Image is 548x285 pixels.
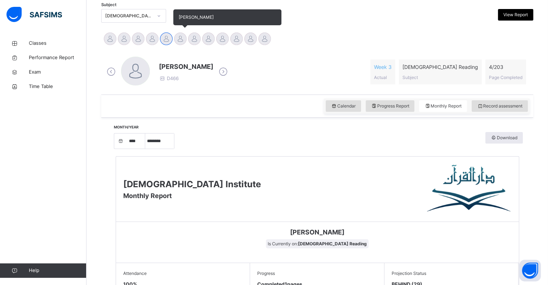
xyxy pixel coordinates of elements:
span: [PERSON_NAME] [159,62,213,71]
span: D466 [159,75,179,81]
span: Classes [29,40,86,47]
span: 4 / 203 [489,63,522,71]
span: Exam [29,69,86,76]
span: Record assessment [477,103,522,109]
span: Monthly Report [123,192,172,199]
span: View Report [503,12,528,18]
span: Actual [374,75,387,80]
span: Subject [101,2,116,8]
span: Help [29,267,86,274]
span: Download [491,135,517,141]
button: Open asap [519,260,541,281]
span: [PERSON_NAME] [121,227,513,237]
span: Performance Report [29,54,86,61]
span: Week 3 [374,63,392,71]
span: Month/Year [114,125,139,129]
span: Progress Report [371,103,409,109]
span: Progress [257,270,377,277]
img: safsims [6,7,62,22]
span: Monthly Report [424,103,462,109]
b: [DEMOGRAPHIC_DATA] Reading [298,241,367,246]
span: Subject [402,75,418,80]
span: [PERSON_NAME] [179,14,214,20]
span: Projection Status [392,270,511,277]
div: [DEMOGRAPHIC_DATA] Reading (007) [105,13,153,19]
span: Time Table [29,83,86,90]
span: Is Currently on: [266,239,369,248]
span: Attendance [123,270,243,277]
img: Darul Quran Institute [427,164,512,214]
span: Calendar [331,103,356,109]
span: Page Completed [489,75,522,80]
span: [DEMOGRAPHIC_DATA] Reading [402,63,478,71]
span: [DEMOGRAPHIC_DATA] Institute [123,179,261,189]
